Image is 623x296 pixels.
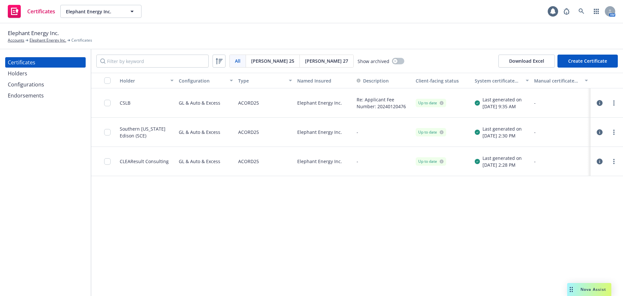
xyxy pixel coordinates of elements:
div: CLEAResult Consulting [120,158,169,165]
button: Create Certificate [557,55,618,68]
a: Certificates [5,2,58,20]
span: [PERSON_NAME] 25 [251,58,294,64]
div: Southern [US_STATE] Edison (SCE) [120,125,174,139]
a: Elephant Energy Inc. [30,37,66,43]
div: - [534,99,588,106]
input: Select all [104,77,111,84]
span: Elephant Energy Inc. [8,29,59,37]
div: Configuration [179,77,226,84]
div: GL & Auto & Excess [179,92,220,113]
a: Accounts [8,37,24,43]
div: Named Insured [297,77,351,84]
div: Holders [8,68,27,79]
button: Holder [117,73,176,88]
input: Filter by keyword [96,55,209,68]
div: Drag to move [567,283,575,296]
div: Up to date [418,159,444,164]
button: - [357,158,358,165]
button: Elephant Energy Inc. [60,5,141,18]
div: Endorsements [8,90,44,101]
button: Nova Assist [567,283,611,296]
div: Client-facing status [416,77,470,84]
span: Show archived [358,58,389,65]
div: - [534,129,588,135]
div: Elephant Energy Inc. [295,88,354,118]
div: ACORD25 [238,92,259,113]
div: Manual certificate last generated [534,77,581,84]
button: Re: Applicant Fee Number: 20240120476 [357,96,410,110]
div: ACORD25 [238,151,259,172]
span: [PERSON_NAME] 27 [305,58,348,64]
div: Up to date [418,100,444,106]
button: Manual certificate last generated [531,73,591,88]
button: Client-facing status [413,73,472,88]
button: Type [236,73,295,88]
div: GL & Auto & Excess [179,151,220,172]
div: Type [238,77,285,84]
span: Certificates [27,9,55,14]
a: Certificates [5,57,86,68]
span: Nova Assist [580,287,606,292]
input: Toggle Row Selected [104,158,111,165]
input: Toggle Row Selected [104,100,111,106]
a: Report a Bug [560,5,573,18]
div: Configurations [8,79,44,90]
button: Description [357,77,389,84]
span: Certificates [71,37,92,43]
a: Holders [5,68,86,79]
div: Last generated on [483,96,522,103]
span: All [235,58,240,64]
div: - [534,158,588,165]
div: ACORD25 [238,122,259,143]
button: Named Insured [295,73,354,88]
button: System certificate last generated [472,73,531,88]
div: Last generated on [483,155,522,161]
div: [DATE] 9:35 AM [483,103,522,110]
button: Download Excel [498,55,555,68]
a: more [610,158,618,165]
div: Up to date [418,129,444,135]
button: Configuration [176,73,235,88]
div: Certificates [8,57,35,68]
a: Endorsements [5,90,86,101]
div: Holder [120,77,166,84]
span: Elephant Energy Inc. [66,8,122,15]
div: Elephant Energy Inc. [295,147,354,176]
div: [DATE] 2:30 PM [483,132,522,139]
div: Last generated on [483,125,522,132]
a: more [610,128,618,136]
a: Configurations [5,79,86,90]
div: GL & Auto & Excess [179,122,220,143]
a: more [610,99,618,107]
button: - [357,129,358,135]
input: Toggle Row Selected [104,129,111,135]
div: CSLB [120,99,130,106]
div: Elephant Energy Inc. [295,118,354,147]
a: Search [575,5,588,18]
div: System certificate last generated [475,77,521,84]
a: Switch app [590,5,603,18]
div: [DATE] 2:28 PM [483,161,522,168]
